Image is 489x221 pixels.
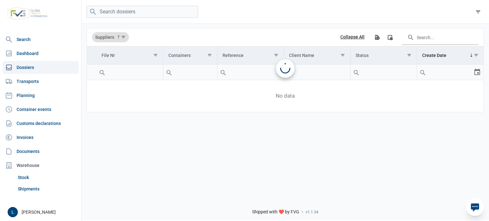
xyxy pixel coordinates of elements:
div: Data grid toolbar [92,28,478,46]
td: Column Create Date [417,46,484,65]
a: Stock [15,172,79,183]
td: Column Client Name [284,46,350,65]
div: [PERSON_NAME] [8,207,77,217]
div: Reference [223,53,244,58]
div: File Nr [102,53,115,58]
button: L [8,207,18,217]
span: No data [87,93,484,100]
span: Show filter options for column 'Reference' [274,53,279,58]
a: Documents [3,145,79,158]
span: Show filter options for column 'Status' [407,53,412,58]
td: Column Reference [217,46,284,65]
td: Column Status [351,46,417,65]
div: Column Chooser [384,31,396,43]
a: Transports [3,75,79,88]
input: Filter cell [417,65,473,80]
div: Search box [351,65,362,80]
a: Invoices [3,131,79,144]
span: Show filter options for column 'Suppliers' [121,35,126,39]
div: Export all data to Excel [371,31,383,43]
span: Show filter options for column 'Containers' [207,53,212,58]
td: Filter cell [284,65,350,80]
a: Dashboard [3,47,79,60]
span: v1.1.34 [306,210,318,215]
span: Show filter options for column 'Client Name' [340,53,345,58]
div: Containers [168,53,191,58]
div: Client Name [289,53,314,58]
div: Status [356,53,369,58]
span: Show filter options for column 'File Nr' [153,53,158,58]
div: Search box [96,65,108,80]
div: Search box [163,65,175,80]
a: Dossiers [3,61,79,74]
div: Warehouse [3,159,79,172]
a: Shipments [15,183,79,195]
a: Customs declarations [3,117,79,130]
input: Filter cell [351,65,417,80]
div: Suppliers [92,32,129,42]
input: Filter cell [163,65,217,80]
div: Search box [217,65,229,80]
input: Filter cell [96,65,163,80]
img: FVG - Global freight forwarding [5,5,50,22]
input: Filter cell [284,65,350,80]
span: - [302,209,303,215]
input: Search in the data grid [402,30,478,45]
td: Column Containers [163,46,217,65]
td: Filter cell [417,65,484,80]
span: Shipped with ❤️ by FVG [252,209,299,215]
input: Filter cell [217,65,284,80]
a: Search [3,33,79,46]
div: Collapse All [340,34,365,40]
td: Filter cell [351,65,417,80]
div: Search box [417,65,429,80]
a: Planning [3,89,79,102]
div: Select [473,65,481,80]
div: Create Date [422,53,446,58]
span: Show filter options for column 'Create Date' [474,53,478,58]
div: filter [472,6,484,17]
input: Search dossiers [87,6,198,18]
a: Container events [3,103,79,116]
div: Loading... [280,63,290,73]
td: Column File Nr [96,46,163,65]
